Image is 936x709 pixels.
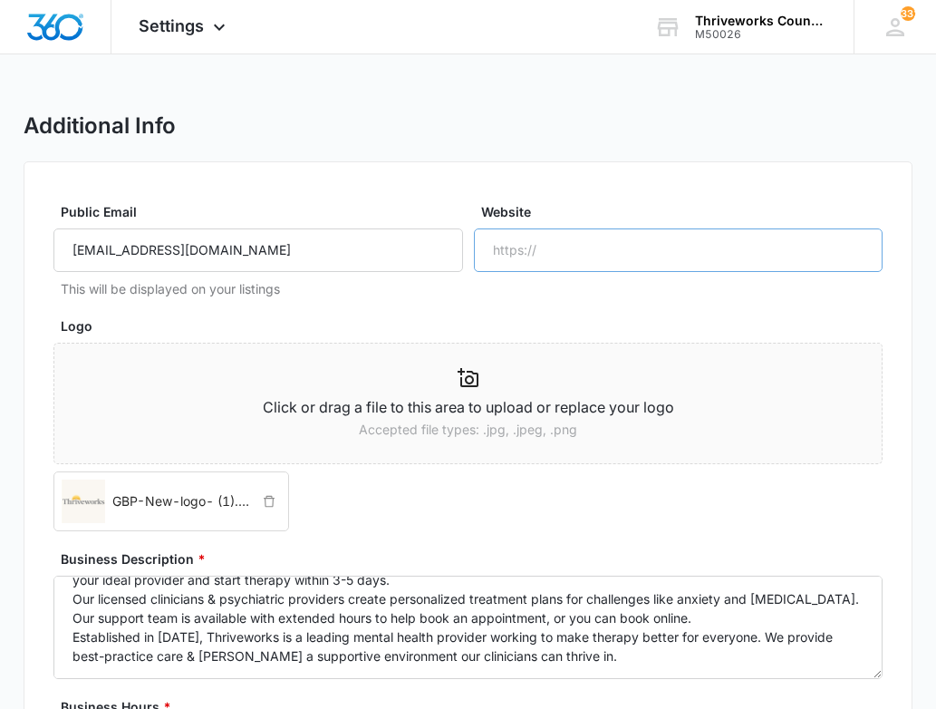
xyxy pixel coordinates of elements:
[61,549,890,568] label: Business Description
[62,480,105,523] img: GBP-New-logo- (1).jpg
[695,28,827,41] div: account id
[105,481,257,521] span: GBP-New-logo- (1).jpg
[61,279,463,298] p: This will be displayed on your listings
[258,495,280,508] span: delete
[61,202,470,221] label: Public Email
[61,316,890,335] label: Logo
[481,202,891,221] label: Website
[54,396,882,419] p: Click or drag a file to this area to upload or replace your logo
[24,112,176,140] h1: Additional Info
[474,228,883,272] input: https://
[695,14,827,28] div: account name
[257,491,281,511] button: delete
[53,576,883,679] textarea: At Thriveworks in [GEOGRAPHIC_DATA], [GEOGRAPHIC_DATA], you can get therapy online & in person. W...
[54,420,882,440] p: Accepted file types: .jpg, .jpeg, .png
[139,16,204,35] span: Settings
[901,6,915,21] span: 331
[54,344,882,463] span: Click or drag a file to this area to upload or replace your logoAccepted file types: .jpg, .jpeg,...
[901,6,915,21] div: notifications count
